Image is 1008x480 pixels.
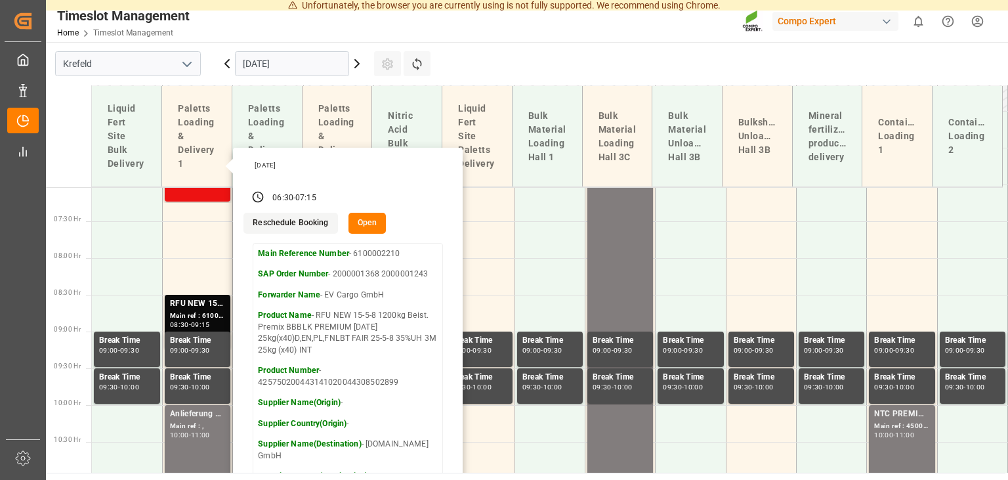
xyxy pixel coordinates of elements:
[102,97,151,176] div: Liquid Fert Site Bulk Delivery
[258,248,438,260] p: - 6100002210
[963,347,965,353] div: -
[945,334,1000,347] div: Break Time
[734,334,789,347] div: Break Time
[313,97,362,176] div: Paletts Loading & Delivery 3
[258,269,438,280] p: - 2000001368 2000001243
[873,110,921,162] div: Container Loading 1
[54,436,81,443] span: 10:30 Hr
[173,97,221,176] div: Paletts Loading & Delivery 1
[734,347,753,353] div: 09:00
[177,54,196,74] button: open menu
[99,334,155,347] div: Break Time
[189,347,191,353] div: -
[471,347,472,353] div: -
[663,334,718,347] div: Break Time
[258,290,438,301] p: - EV Cargo GmbH
[804,334,859,347] div: Break Time
[733,110,782,162] div: Bulkship Unloading Hall 3B
[243,97,291,176] div: Paletts Loading & Delivery 2
[684,384,703,390] div: 10:00
[825,347,844,353] div: 09:30
[258,439,438,462] p: - [DOMAIN_NAME] GmbH
[933,7,963,36] button: Help Center
[54,252,81,259] span: 08:00 Hr
[593,334,648,347] div: Break Time
[54,362,81,370] span: 09:30 Hr
[874,408,929,421] div: NTC PREMIUM [DATE] 25kg (x42) INT
[272,192,293,204] div: 06:30
[874,334,929,347] div: Break Time
[593,371,648,384] div: Break Time
[243,213,337,234] button: Reschedule Booking
[874,421,929,432] div: Main ref : 4500001036, 2000001012
[57,28,79,37] a: Home
[120,347,139,353] div: 09:30
[170,322,189,328] div: 08:30
[258,269,328,278] strong: SAP Order Number
[682,347,684,353] div: -
[803,104,852,169] div: Mineral fertilizer production delivery
[522,384,541,390] div: 09:30
[874,371,929,384] div: Break Time
[191,384,210,390] div: 10:00
[804,371,859,384] div: Break Time
[383,104,431,169] div: Nitric Acid Bulk Loading
[348,213,387,234] button: Open
[684,347,703,353] div: 09:30
[874,384,893,390] div: 09:30
[250,161,448,170] div: [DATE]
[895,384,914,390] div: 10:00
[258,310,438,356] p: - RFU NEW 15-5-8 1200kg Beist. Premix BBBLK PREMIUM [DATE] 25kg(x40)D,EN,PL,FNLBT FAIR 25-5-8 35%...
[99,384,118,390] div: 09:30
[966,384,985,390] div: 10:00
[734,384,753,390] div: 09:30
[752,384,754,390] div: -
[823,384,825,390] div: -
[170,384,189,390] div: 09:30
[541,347,543,353] div: -
[772,12,898,31] div: Compo Expert
[663,371,718,384] div: Break Time
[742,10,763,33] img: Screenshot%202023-09-29%20at%2010.02.21.png_1712312052.png
[523,104,572,169] div: Bulk Material Loading Hall 1
[472,384,492,390] div: 10:00
[258,365,438,388] p: - 425750200443141020044308502899
[734,371,789,384] div: Break Time
[170,347,189,353] div: 09:00
[258,418,438,430] p: -
[943,110,992,162] div: Container Loading 2
[453,97,501,176] div: Liquid Fert Site Paletts Delivery
[118,384,120,390] div: -
[170,408,225,421] div: Anlieferung 4500007667
[170,334,225,347] div: Break Time
[804,384,823,390] div: 09:30
[258,366,319,375] strong: Product Number
[258,398,341,407] strong: Supplier Name(Origin)
[472,347,492,353] div: 09:30
[57,6,190,26] div: Timeslot Management
[543,347,562,353] div: 09:30
[120,384,139,390] div: 10:00
[663,384,682,390] div: 09:30
[522,334,577,347] div: Break Time
[874,432,893,438] div: 10:00
[191,432,210,438] div: 11:00
[191,347,210,353] div: 09:30
[258,249,349,258] strong: Main Reference Number
[904,7,933,36] button: show 0 new notifications
[54,399,81,406] span: 10:00 Hr
[874,347,893,353] div: 09:00
[258,397,438,409] p: -
[99,347,118,353] div: 09:00
[755,347,774,353] div: 09:30
[612,347,614,353] div: -
[893,432,895,438] div: -
[772,9,904,33] button: Compo Expert
[895,432,914,438] div: 11:00
[451,371,507,384] div: Break Time
[54,215,81,223] span: 07:30 Hr
[451,334,507,347] div: Break Time
[823,347,825,353] div: -
[293,192,295,204] div: -
[541,384,543,390] div: -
